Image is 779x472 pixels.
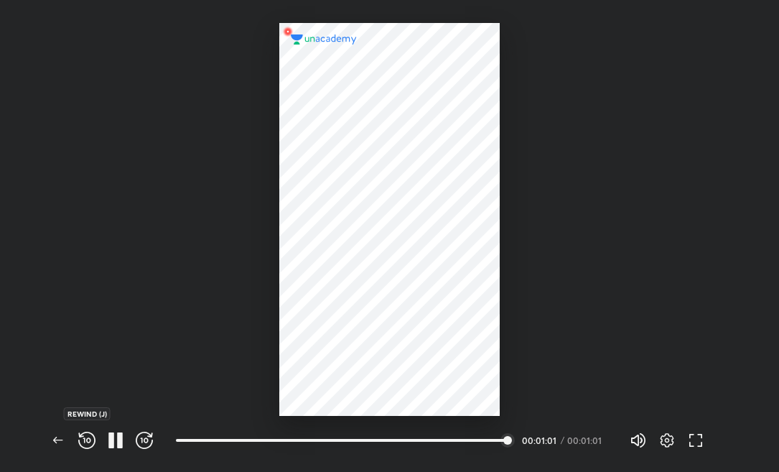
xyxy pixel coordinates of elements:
[279,23,297,40] img: wMgqJGBwKWe8AAAAABJRU5ErkJggg==
[561,436,564,445] div: /
[291,34,357,45] img: logo.2a7e12a2.svg
[522,436,558,445] div: 00:01:01
[64,407,111,420] div: REWIND (J)
[567,436,607,445] div: 00:01:01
